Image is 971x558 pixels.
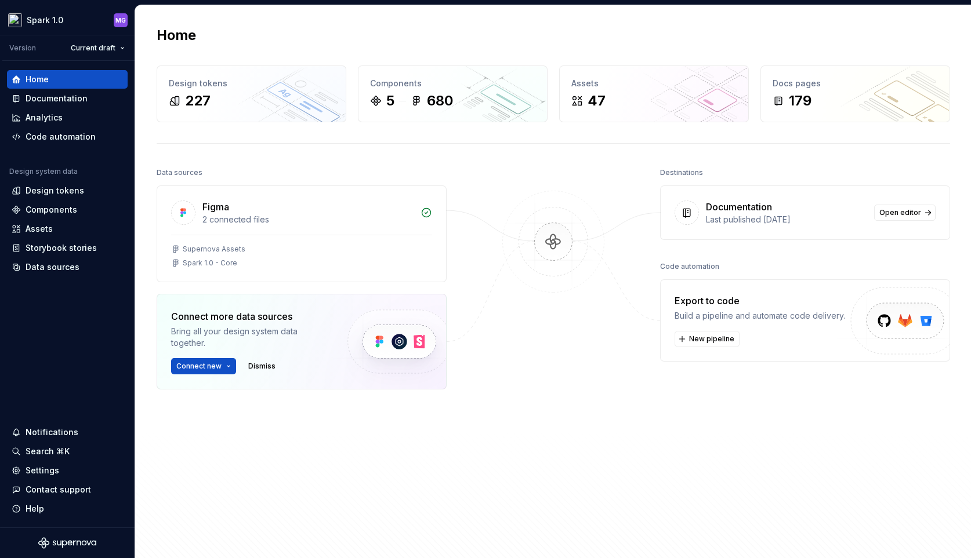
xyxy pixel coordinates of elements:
[26,185,84,196] div: Design tokens
[157,26,196,45] h2: Home
[7,461,128,480] a: Settings
[243,358,281,374] button: Dismiss
[7,108,128,127] a: Analytics
[248,362,276,371] span: Dismiss
[559,65,749,122] a: Assets47
[26,204,77,216] div: Components
[7,239,128,257] a: Storybook stories
[706,200,772,214] div: Documentation
[171,309,328,323] div: Connect more data sources
[157,165,202,181] div: Data sources
[38,537,96,549] svg: Supernova Logo
[675,294,845,308] div: Export to code
[7,499,128,518] button: Help
[176,362,222,371] span: Connect new
[26,74,49,85] div: Home
[26,93,88,104] div: Documentation
[7,127,128,146] a: Code automation
[660,165,703,181] div: Destinations
[689,334,734,344] span: New pipeline
[773,78,938,89] div: Docs pages
[760,65,950,122] a: Docs pages179
[26,261,79,273] div: Data sources
[171,358,236,374] button: Connect new
[427,92,453,110] div: 680
[370,78,535,89] div: Components
[71,43,115,53] span: Current draft
[66,40,130,56] button: Current draft
[7,200,128,219] a: Components
[183,245,245,254] div: Supernova Assets
[169,78,334,89] div: Design tokens
[202,200,229,214] div: Figma
[202,214,414,225] div: 2 connected files
[26,503,44,515] div: Help
[157,185,447,282] a: Figma2 connected filesSupernova AssetsSpark 1.0 - Core
[789,92,811,110] div: 179
[157,65,346,122] a: Design tokens227
[26,446,70,457] div: Search ⌘K
[2,8,132,32] button: Spark 1.0MG
[185,92,211,110] div: 227
[706,214,867,225] div: Last published [DATE]
[7,89,128,108] a: Documentation
[8,13,22,27] img: d6852e8b-7cd7-4438-8c0d-f5a8efe2c281.png
[9,167,78,176] div: Design system data
[26,223,53,235] div: Assets
[171,326,328,349] div: Bring all your design system data together.
[26,426,78,438] div: Notifications
[675,331,740,347] button: New pipeline
[386,92,394,110] div: 5
[26,131,96,143] div: Code automation
[7,220,128,238] a: Assets
[27,14,63,26] div: Spark 1.0
[115,16,126,25] div: MG
[358,65,548,122] a: Components5680
[26,242,97,254] div: Storybook stories
[675,310,845,322] div: Build a pipeline and automate code delivery.
[9,43,36,53] div: Version
[7,442,128,461] button: Search ⌘K
[7,480,128,499] button: Contact support
[26,484,91,495] div: Contact support
[7,70,128,89] a: Home
[183,258,237,268] div: Spark 1.0 - Core
[874,205,936,221] a: Open editor
[571,78,737,89] div: Assets
[7,258,128,276] a: Data sources
[7,423,128,442] button: Notifications
[26,465,59,476] div: Settings
[588,92,606,110] div: 47
[879,208,921,217] span: Open editor
[660,258,719,275] div: Code automation
[7,181,128,200] a: Design tokens
[26,112,63,123] div: Analytics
